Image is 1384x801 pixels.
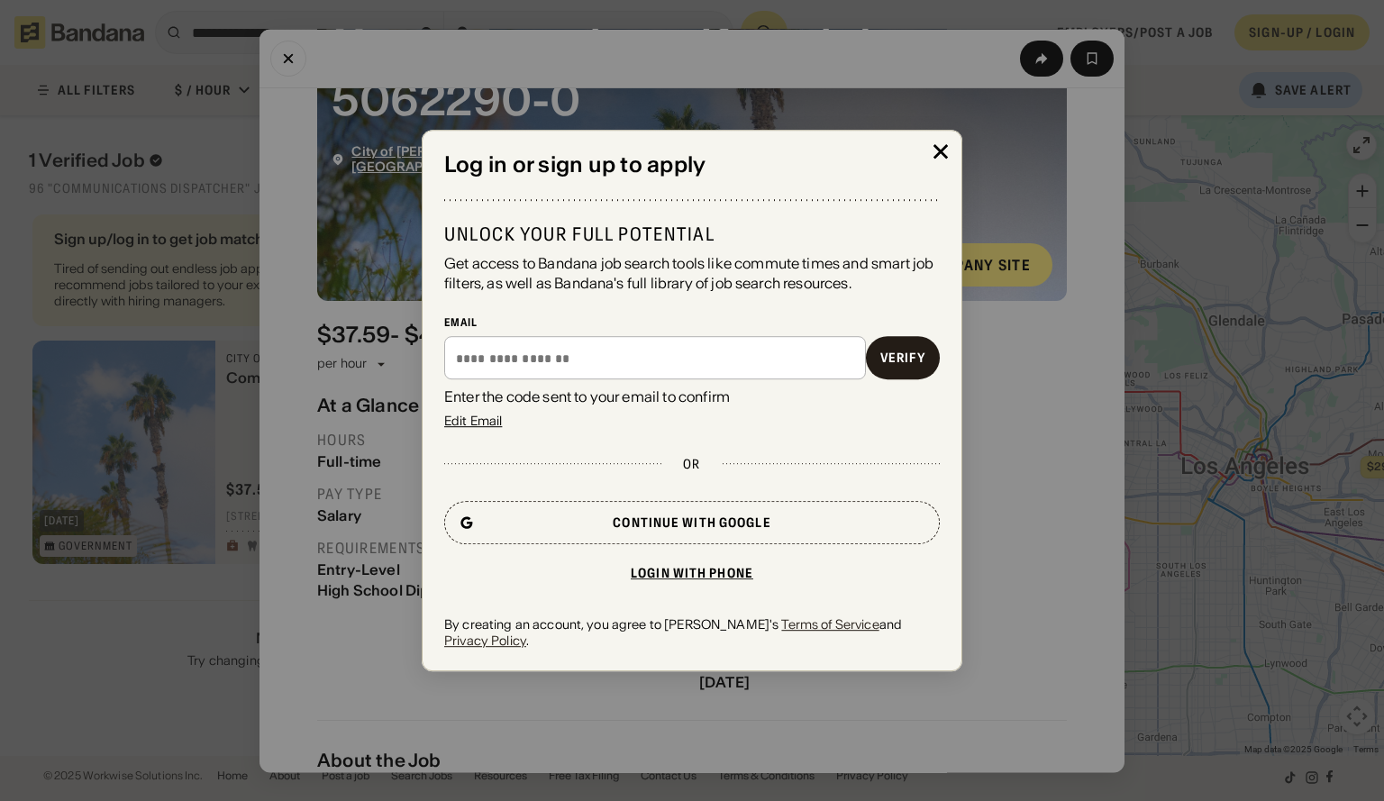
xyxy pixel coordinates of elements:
[683,456,700,472] div: or
[444,633,526,649] a: Privacy Policy
[781,616,879,633] a: Terms of Service
[880,351,925,364] div: Verify
[444,616,940,649] div: By creating an account, you agree to [PERSON_NAME]'s and .
[444,152,940,178] div: Log in or sign up to apply
[613,516,770,529] div: Continue with Google
[631,567,753,579] div: Login with phone
[444,223,940,246] div: Unlock your full potential
[444,387,940,406] div: Enter the code sent to your email to confirm
[444,253,940,294] div: Get access to Bandana job search tools like commute times and smart job filters, as well as Banda...
[444,315,940,330] div: Email
[444,414,502,427] div: Edit Email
